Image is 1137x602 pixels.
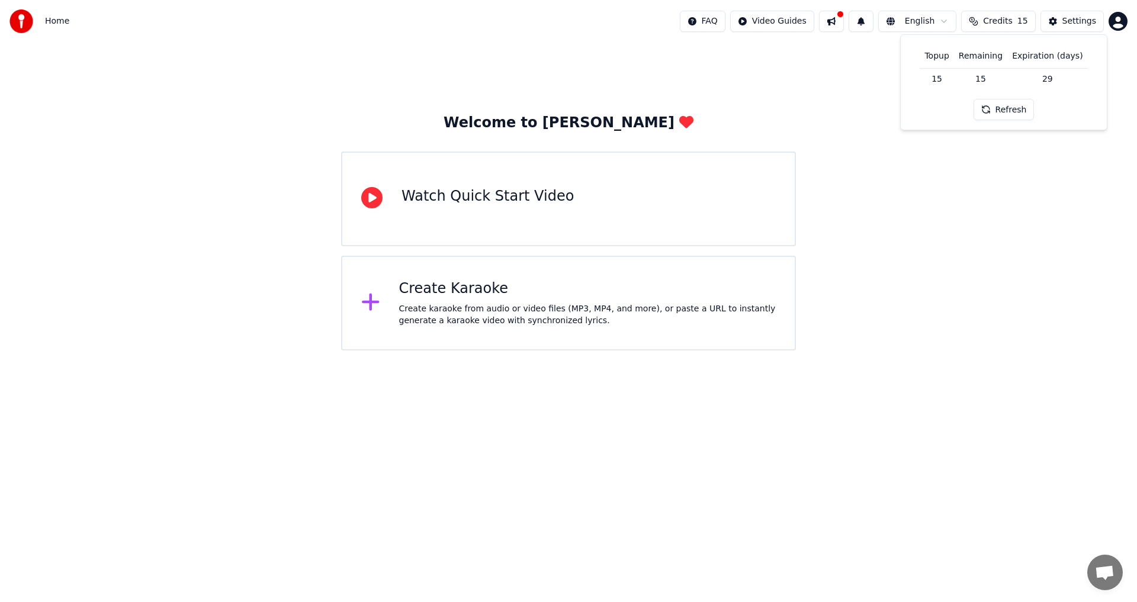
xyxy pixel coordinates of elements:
[920,44,953,68] th: Topup
[1007,68,1087,89] td: 29
[920,68,953,89] td: 15
[399,303,776,327] div: Create karaoke from audio or video files (MP3, MP4, and more), or paste a URL to instantly genera...
[1040,11,1104,32] button: Settings
[1087,555,1123,590] a: 채팅 열기
[444,114,693,133] div: Welcome to [PERSON_NAME]
[961,11,1035,32] button: Credits15
[1062,15,1096,27] div: Settings
[1007,44,1087,68] th: Expiration (days)
[954,68,1007,89] td: 15
[680,11,725,32] button: FAQ
[730,11,814,32] button: Video Guides
[1017,15,1028,27] span: 15
[974,99,1035,120] button: Refresh
[45,15,69,27] span: Home
[983,15,1012,27] span: Credits
[9,9,33,33] img: youka
[954,44,1007,68] th: Remaining
[399,279,776,298] div: Create Karaoke
[45,15,69,27] nav: breadcrumb
[402,187,574,206] div: Watch Quick Start Video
